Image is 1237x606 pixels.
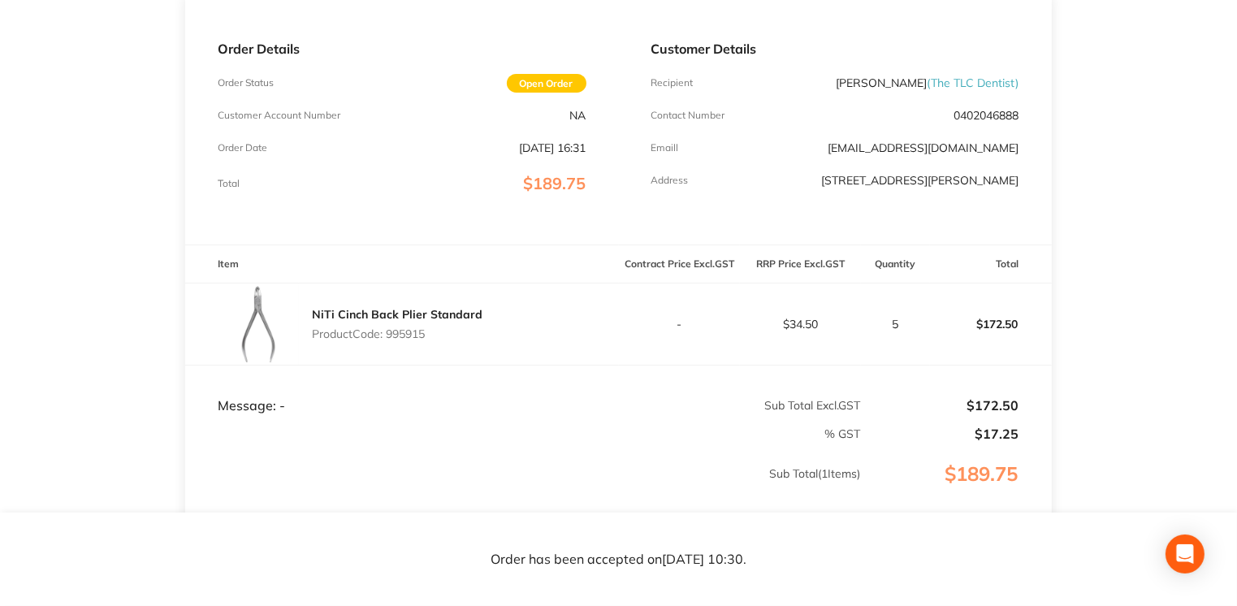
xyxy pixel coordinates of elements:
p: Order has been accepted on [DATE] 10:30 . [491,552,746,567]
p: Order Status [218,77,274,89]
p: NA [570,109,586,122]
p: Emaill [651,142,679,154]
p: [DATE] 16:31 [520,141,586,154]
p: $17.25 [862,426,1019,441]
img: bTZzdGtxMA [218,284,299,365]
p: 5 [862,318,929,331]
div: Open Intercom Messenger [1166,535,1205,574]
td: Message: - [185,365,618,413]
p: Order Date [218,142,267,154]
p: $172.50 [862,398,1019,413]
span: ( The TLC Dentist ) [928,76,1019,90]
span: $189.75 [524,173,586,193]
p: Sub Total ( 1 Items) [186,467,860,513]
p: Sub Total Excl. GST [620,399,861,412]
span: Open Order [507,74,586,93]
a: NiTi Cinch Back Plier Standard [312,307,482,322]
p: Contact Number [651,110,725,121]
th: Total [930,245,1051,284]
th: Quantity [861,245,930,284]
p: - [620,318,739,331]
th: Item [185,245,618,284]
p: Product Code: 995915 [312,327,482,340]
p: Customer Account Number [218,110,340,121]
th: Contract Price Excl. GST [619,245,740,284]
p: Address [651,175,689,186]
p: $34.50 [741,318,860,331]
a: [EMAIL_ADDRESS][DOMAIN_NAME] [828,141,1019,155]
p: $189.75 [862,463,1051,518]
p: $172.50 [931,305,1050,344]
p: % GST [186,427,860,440]
p: Recipient [651,77,694,89]
p: Order Details [218,41,586,56]
th: RRP Price Excl. GST [740,245,861,284]
p: [PERSON_NAME] [837,76,1019,89]
p: [STREET_ADDRESS][PERSON_NAME] [822,174,1019,187]
p: Customer Details [651,41,1019,56]
p: Total [218,178,240,189]
p: 0402046888 [954,109,1019,122]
